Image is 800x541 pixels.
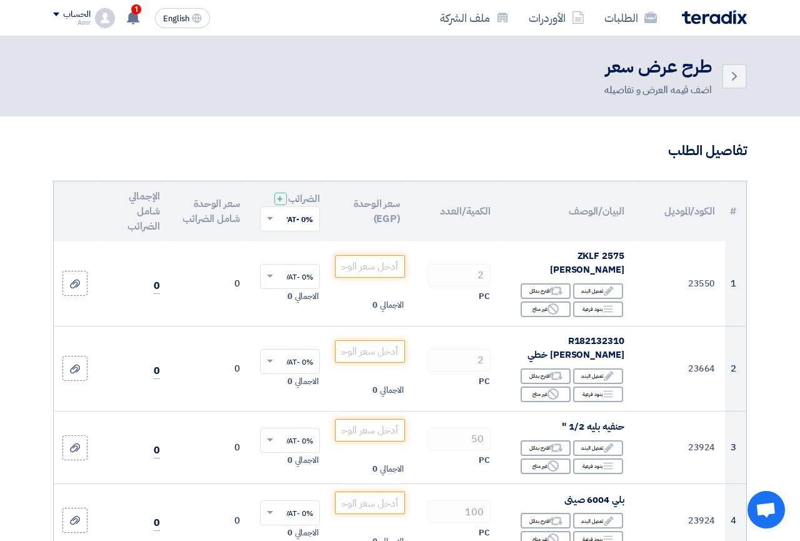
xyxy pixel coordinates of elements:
span: PC [479,527,489,539]
span: 0 [154,443,160,458]
div: غير متاح [521,458,571,474]
div: Amr [53,19,90,26]
td: 0 [170,241,250,326]
span: الاجمالي [380,384,404,397]
span: 0 [372,463,377,475]
ng-select: VAT [260,349,320,374]
a: Open chat [747,491,785,528]
a: الطلبات [594,3,667,33]
input: RFQ_STEP1.ITEMS.2.AMOUNT_TITLE [428,349,491,372]
div: تعديل البند [573,440,623,456]
td: 0 [170,326,250,411]
div: اضف قيمه العرض و تفاصيله [604,83,712,98]
ng-select: VAT [260,500,320,525]
ng-select: VAT [260,264,320,289]
div: تعديل البند [573,513,623,528]
div: الحساب [63,9,90,20]
input: أدخل سعر الوحدة [335,340,405,363]
input: أدخل سعر الوحدة [335,419,405,442]
span: الاجمالي [295,527,319,539]
span: 0 [372,384,377,397]
span: PC [479,290,489,303]
span: الاجمالي [380,463,404,475]
ng-select: VAT [260,428,320,453]
span: 0 [154,363,160,379]
span: 0 [372,299,377,311]
th: الكمية/العدد [410,181,501,241]
div: اقترح بدائل [521,440,571,456]
span: الاجمالي [295,454,319,467]
th: سعر الوحدة (EGP) [330,181,410,241]
span: PC [479,375,489,388]
td: 0 [170,411,250,484]
button: English [155,8,210,28]
span: الاجمالي [380,299,404,311]
th: البيان/الوصف [501,181,634,241]
span: 0 [287,290,292,303]
div: غير متاح [521,387,571,402]
span: PC [479,454,489,467]
th: # [725,181,746,241]
input: RFQ_STEP1.ITEMS.2.AMOUNT_TITLE [428,500,491,523]
span: English [163,14,189,23]
span: R182132310 [PERSON_NAME] خطي [527,334,624,362]
input: أدخل سعر الوحدة [335,255,405,278]
th: الإجمالي شامل الضرائب [96,181,169,241]
td: 23664 [634,326,725,411]
div: اقترح بدائل [521,513,571,528]
td: 3 [725,411,746,484]
td: 23924 [634,411,725,484]
span: الاجمالي [295,290,319,303]
div: بنود فرعية [573,301,623,317]
a: ملف الشركة [430,3,519,33]
th: سعر الوحدة شامل الضرائب [170,181,250,241]
span: 0 [287,375,292,388]
h3: تفاصيل الطلب [53,141,747,161]
span: حنفيه بليه 1/2 " [562,420,624,433]
img: Teradix logo [682,10,747,24]
div: اقترح بدائل [521,368,571,384]
td: 2 [725,326,746,411]
td: 23550 [634,241,725,326]
div: غير متاح [521,301,571,317]
span: + [277,191,283,206]
span: 0 [287,527,292,539]
th: الكود/الموديل [634,181,725,241]
div: بنود فرعية [573,458,623,474]
div: بنود فرعية [573,387,623,402]
span: 1 [131,4,141,14]
a: الأوردرات [519,3,594,33]
span: بلي 6004 صينى [564,493,624,507]
h2: طرح عرض سعر [604,55,712,79]
input: أدخل سعر الوحدة [335,492,405,514]
span: الاجمالي [295,375,319,388]
div: تعديل البند [573,368,623,384]
span: 0 [154,515,160,531]
th: الضرائب [250,181,330,241]
div: اقترح بدائل [521,283,571,299]
input: RFQ_STEP1.ITEMS.2.AMOUNT_TITLE [428,428,491,450]
td: 1 [725,241,746,326]
input: RFQ_STEP1.ITEMS.2.AMOUNT_TITLE [428,264,491,286]
img: profile_test.png [95,8,115,28]
div: تعديل البند [573,283,623,299]
span: 0 [154,278,160,294]
span: 0 [287,454,292,467]
span: ZKLF 2575 [PERSON_NAME] [550,249,624,277]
